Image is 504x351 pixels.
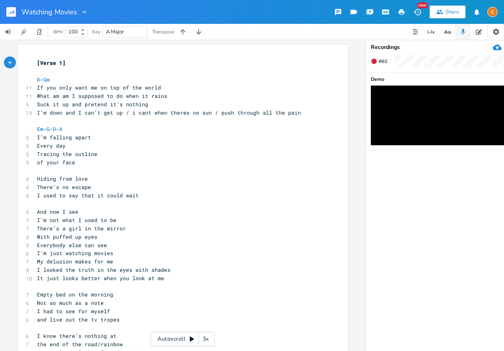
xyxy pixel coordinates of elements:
span: - [37,76,53,83]
span: I looked the truth in the eyes with shades [37,266,171,273]
span: I used to say that it could wait [37,192,139,199]
span: Everybody else can see [37,242,107,249]
span: D [53,125,56,133]
span: - - - [37,125,66,133]
span: I’m not what I used to be [37,216,116,224]
span: It just looks better when you look at me [37,275,164,282]
span: There’s no escape [37,183,91,191]
button: Share [430,6,465,18]
span: Hiding from love [37,175,88,182]
span: Gm [43,76,50,83]
div: BPM [53,30,62,34]
span: G [47,125,50,133]
div: Key [92,29,100,34]
div: Share [446,8,459,16]
span: of your face [37,159,75,166]
div: Transpose [152,29,174,34]
span: [Verse 1] [37,59,66,66]
span: I know there’s nothing at [37,332,116,339]
span: Tracing the outline [37,150,97,158]
span: If you only want me on top of the world [37,84,161,91]
span: D [37,76,40,83]
span: I’m just watching movies [37,250,113,257]
span: Not so much as a note [37,299,104,306]
span: A [59,125,62,133]
div: Autoscroll [151,332,215,346]
div: Demo [371,77,384,82]
button: E [487,3,498,21]
span: Rec [379,58,388,64]
span: And now I see [37,208,78,215]
span: I had to see for myself [37,308,110,315]
span: There’s a girl in the mirror [37,225,126,232]
span: A Major [106,28,124,35]
span: With puffed up eyes [37,233,97,240]
span: the end of the road/rainbow [37,341,123,348]
span: Empty bed on the morning [37,291,113,298]
span: What am am I supposed to do when it rains [37,92,167,99]
span: I’m down and I can’t get up / i cant when theres no sun / push through all the pain [37,109,301,116]
span: Watching Movies [21,8,77,16]
button: New [409,5,425,19]
span: Em [37,125,43,133]
span: Every day [37,142,66,149]
div: Erin Nicolle [487,7,498,17]
div: New [417,2,428,8]
span: I’m falling apart [37,134,91,141]
span: and live out the tv tropes [37,316,120,323]
div: 3x [199,332,213,346]
span: My delusion makes for me [37,258,113,265]
span: Suck it up and pretend it’s nothing [37,101,148,108]
button: Rec [368,55,391,68]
